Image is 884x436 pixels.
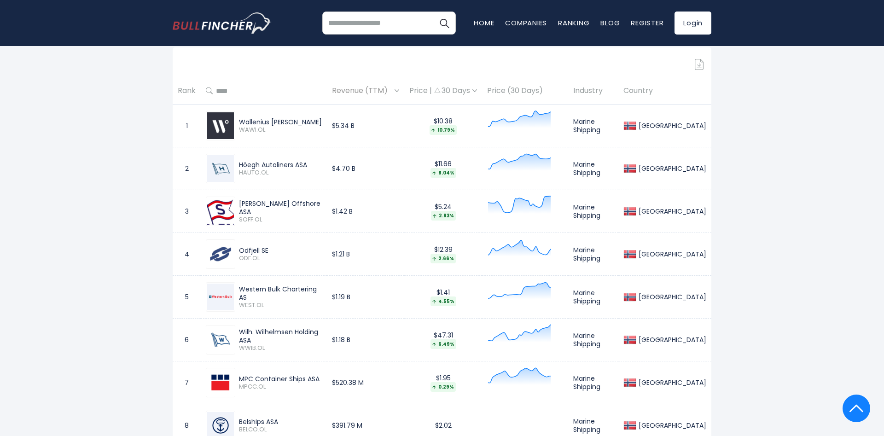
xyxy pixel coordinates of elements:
div: [GEOGRAPHIC_DATA] [636,122,706,130]
td: Marine Shipping [568,233,618,276]
div: 4.55% [430,296,456,306]
div: $10.38 [409,117,477,135]
div: Belships ASA [239,418,322,426]
td: $1.18 B [327,319,404,361]
span: ODF.OL [239,255,322,262]
div: $12.39 [409,245,477,263]
button: Search [433,12,456,35]
div: [GEOGRAPHIC_DATA] [636,250,706,258]
a: Companies [505,18,547,28]
div: MPC Container Ships ASA [239,375,322,383]
td: $1.42 B [327,190,404,233]
div: $1.41 [409,288,477,306]
img: MPCC.OL.png [207,369,234,396]
span: Revenue (TTM) [332,84,392,98]
td: 2 [173,147,201,190]
span: WAWI.OL [239,126,322,134]
td: Marine Shipping [568,105,618,147]
div: Odfjell SE [239,246,322,255]
a: Go to homepage [173,12,272,34]
div: $11.66 [409,160,477,178]
div: 2.93% [431,211,456,221]
div: Höegh Autoliners ASA [239,161,322,169]
div: Western Bulk Chartering AS [239,285,322,302]
div: Price | 30 Days [409,86,477,96]
div: 6.49% [430,339,456,349]
th: Price (30 Days) [482,77,568,105]
div: 8.04% [430,168,456,178]
td: Marine Shipping [568,361,618,404]
div: Wallenius [PERSON_NAME] [239,118,322,126]
td: 3 [173,190,201,233]
div: 2.66% [430,254,456,263]
div: $47.31 [409,331,477,349]
th: Rank [173,77,201,105]
td: Marine Shipping [568,147,618,190]
div: 10.79% [430,125,457,135]
td: 4 [173,233,201,276]
span: SOFF.OL [239,216,322,224]
div: $1.95 [409,374,477,392]
td: 7 [173,361,201,404]
a: Login [675,12,711,35]
img: bullfincher logo [173,12,272,34]
div: [GEOGRAPHIC_DATA] [636,164,706,173]
img: WAWI.OL.png [207,112,234,139]
div: $5.24 [409,203,477,221]
img: HAUTO.OL.png [207,155,234,182]
td: Marine Shipping [568,276,618,319]
img: WWIB.OL.png [207,326,234,353]
td: $4.70 B [327,147,404,190]
div: 0.29% [430,382,456,392]
a: Ranking [558,18,589,28]
div: [GEOGRAPHIC_DATA] [636,293,706,301]
td: 1 [173,105,201,147]
td: $1.19 B [327,276,404,319]
div: $2.02 [409,421,477,430]
td: $5.34 B [327,105,404,147]
span: HAUTO.OL [239,169,322,177]
a: Register [631,18,663,28]
th: Industry [568,77,618,105]
td: $520.38 M [327,361,404,404]
td: 6 [173,319,201,361]
span: WWIB.OL [239,344,322,352]
span: MPCC.OL [239,383,322,391]
div: [GEOGRAPHIC_DATA] [636,421,706,430]
td: 5 [173,276,201,319]
div: [GEOGRAPHIC_DATA] [636,336,706,344]
img: SOFF.OL.png [207,198,234,225]
a: Blog [600,18,620,28]
span: BELCO.OL [239,426,322,434]
div: [GEOGRAPHIC_DATA] [636,207,706,215]
img: WEST.OL.png [207,284,234,310]
a: Home [474,18,494,28]
div: [PERSON_NAME] Offshore ASA [239,199,322,216]
span: WEST.OL [239,302,322,309]
div: Wilh. Wilhelmsen Holding ASA [239,328,322,344]
td: Marine Shipping [568,319,618,361]
div: [GEOGRAPHIC_DATA] [636,378,706,387]
td: Marine Shipping [568,190,618,233]
td: $1.21 B [327,233,404,276]
img: ODF.OL.png [207,241,234,267]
